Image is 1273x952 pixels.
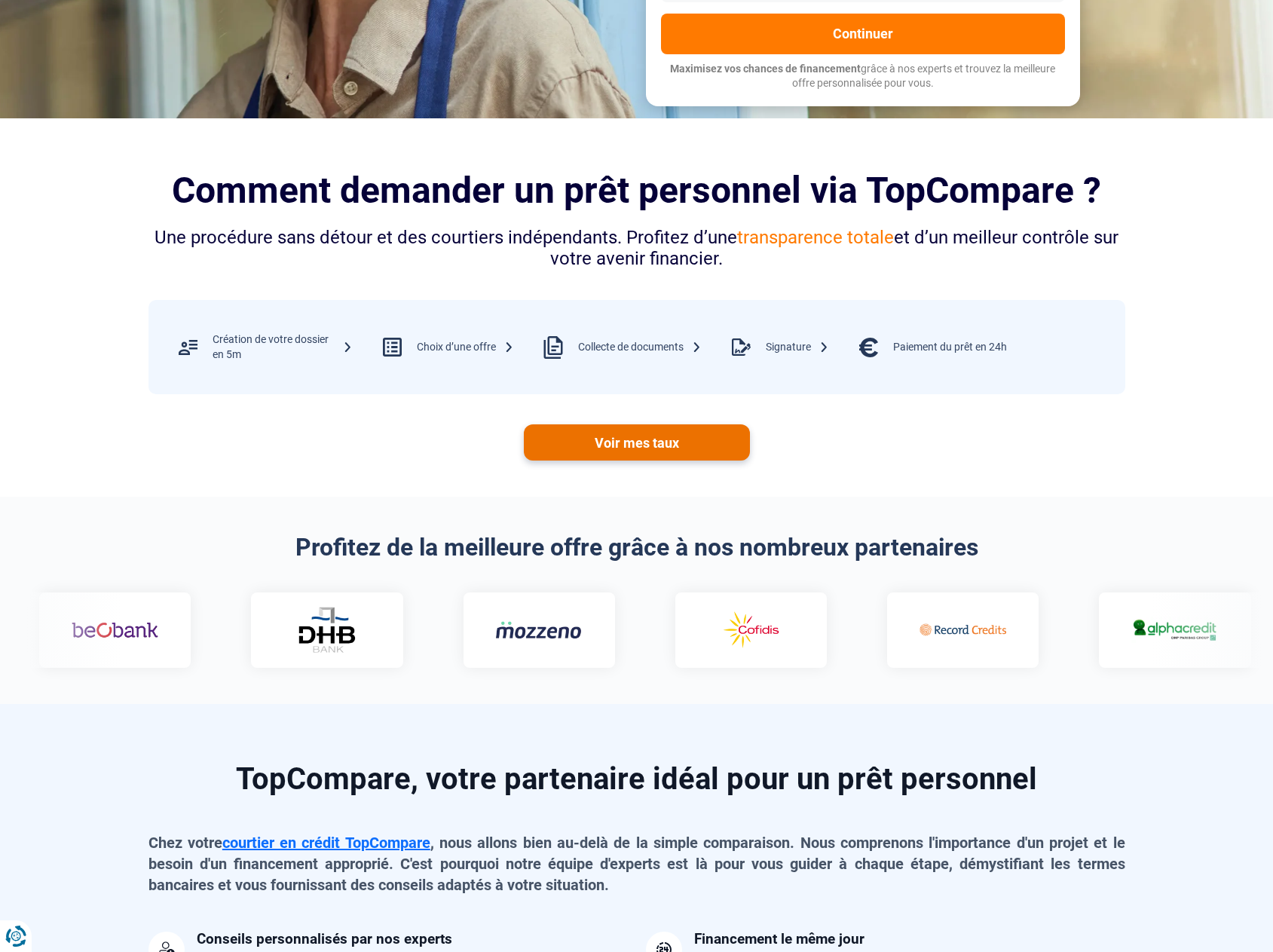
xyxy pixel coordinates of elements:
a: Voir mes taux [524,424,750,461]
span: Maximisez vos chances de financement [670,63,861,75]
p: Chez votre , nous allons bien au-delà de la simple comparaison. Nous comprenons l'importance d'un... [148,832,1125,895]
div: Conseils personnalisés par nos experts [197,932,452,946]
div: Collecte de documents [578,340,702,355]
button: Continuer [661,14,1065,54]
div: Une procédure sans détour et des courtiers indépendants. Profitez d’une et d’un meilleur contrôle... [148,227,1125,271]
div: Signature [766,340,829,355]
div: Financement le même jour [694,932,864,946]
span: transparence totale [737,227,894,248]
div: Création de votre dossier en 5m [213,332,353,362]
div: Choix d’une offre [417,340,514,355]
h2: Profitez de la meilleure offre grâce à nos nombreux partenaires [148,533,1125,562]
img: Cofidis [238,608,325,652]
h2: TopCompare, votre partenaire idéal pour un prêt personnel [148,764,1125,794]
img: Record credits [451,608,537,652]
a: courtier en crédit TopCompare [222,834,430,852]
div: Paiement du prêt en 24h [893,340,1007,355]
img: Alphacredit [663,617,749,643]
img: Cardif [1086,620,1173,639]
p: grâce à nos experts et trouvez la meilleure offre personnalisée pour vous. [661,62,1065,91]
h2: Comment demander un prêt personnel via TopCompare ? [148,170,1125,211]
img: Aviza [888,615,948,644]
